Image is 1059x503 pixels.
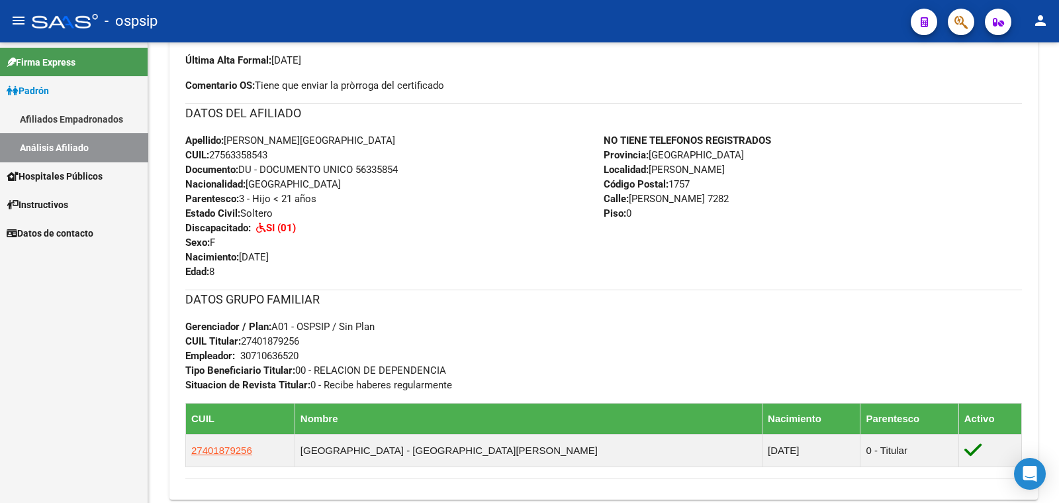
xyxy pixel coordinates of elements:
[604,164,649,176] strong: Localidad:
[860,403,958,434] th: Parentesco
[7,84,49,98] span: Padrón
[185,222,251,234] strong: Discapacitado:
[604,193,729,205] span: [PERSON_NAME] 7282
[185,350,235,362] strong: Empleador:
[240,349,299,363] div: 30710636520
[604,193,629,205] strong: Calle:
[7,55,75,70] span: Firma Express
[762,403,860,434] th: Nacimiento
[1033,13,1048,28] mat-icon: person
[958,403,1021,434] th: Activo
[185,364,295,376] strong: Tipo Beneficiario Titular:
[185,379,310,391] strong: Situacion de Revista Titular:
[185,135,224,146] strong: Apellido:
[185,290,1022,309] h3: DATOS GRUPO FAMILIAR
[185,237,210,249] strong: Sexo:
[7,226,93,241] span: Datos de contacto
[185,321,271,333] strong: Gerenciador / Plan:
[185,364,446,376] span: 00 - RELACION DE DEPENDENCIA
[185,335,299,347] span: 27401879256
[185,164,398,176] span: DU - DOCUMENTO UNICO 56335854
[186,403,295,434] th: CUIL
[604,207,631,219] span: 0
[604,164,725,176] span: [PERSON_NAME]
[185,78,444,93] span: Tiene que enviar la pròrroga del certificado
[295,434,762,467] td: [GEOGRAPHIC_DATA] - [GEOGRAPHIC_DATA][PERSON_NAME]
[185,135,395,146] span: [PERSON_NAME][GEOGRAPHIC_DATA]
[185,178,246,190] strong: Nacionalidad:
[185,379,452,391] span: 0 - Recibe haberes regularmente
[7,197,68,212] span: Instructivos
[185,54,271,66] strong: Última Alta Formal:
[1014,458,1046,490] div: Open Intercom Messenger
[105,7,158,36] span: - ospsip
[295,403,762,434] th: Nombre
[7,169,103,184] span: Hospitales Públicos
[266,222,296,234] strong: SI (01)
[185,207,273,219] span: Soltero
[185,54,301,66] span: [DATE]
[604,149,649,161] strong: Provincia:
[604,135,771,146] strong: NO TIENE TELEFONOS REGISTRADOS
[185,149,209,161] strong: CUIL:
[185,193,316,205] span: 3 - Hijo < 21 años
[185,251,239,263] strong: Nacimiento:
[185,104,1022,123] h3: DATOS DEL AFILIADO
[604,178,690,190] span: 1757
[185,178,341,190] span: [GEOGRAPHIC_DATA]
[185,149,267,161] span: 27563358543
[11,13,26,28] mat-icon: menu
[185,335,241,347] strong: CUIL Titular:
[604,149,744,161] span: [GEOGRAPHIC_DATA]
[185,266,209,278] strong: Edad:
[185,80,255,91] strong: Comentario OS:
[185,207,240,219] strong: Estado Civil:
[604,178,668,190] strong: Código Postal:
[185,266,214,278] span: 8
[860,434,958,467] td: 0 - Titular
[604,207,626,219] strong: Piso:
[762,434,860,467] td: [DATE]
[185,164,238,176] strong: Documento:
[185,251,269,263] span: [DATE]
[185,237,215,249] span: F
[191,445,252,456] span: 27401879256
[185,321,375,333] span: A01 - OSPSIP / Sin Plan
[185,193,239,205] strong: Parentesco:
